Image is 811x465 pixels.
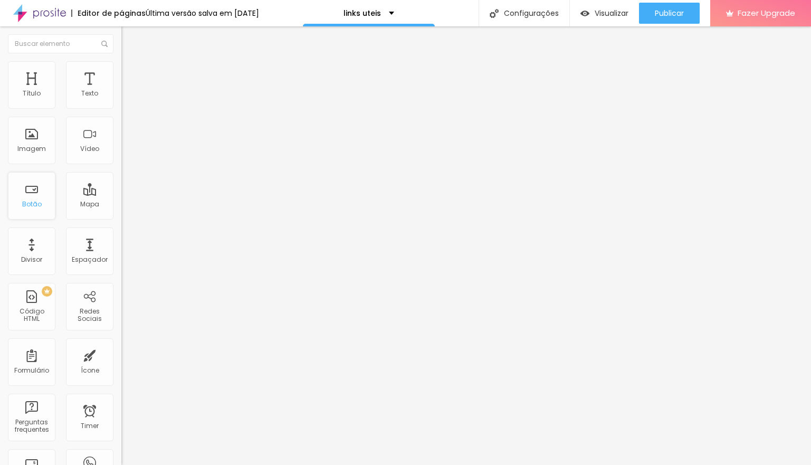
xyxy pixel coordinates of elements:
[72,256,108,263] div: Espaçador
[580,9,589,18] img: view-1.svg
[121,26,811,465] iframe: Editor
[11,308,52,323] div: Código HTML
[23,90,41,97] div: Título
[101,41,108,47] img: Icone
[738,8,795,17] span: Fazer Upgrade
[490,9,499,18] img: Icone
[146,10,259,17] div: Última versão salva em [DATE]
[71,10,146,17] div: Editor de páginas
[80,145,99,153] div: Vídeo
[22,201,42,208] div: Botão
[344,10,381,17] p: links uteis
[81,90,98,97] div: Texto
[595,9,628,17] span: Visualizar
[11,419,52,434] div: Perguntas frequentes
[81,367,99,374] div: Ícone
[17,145,46,153] div: Imagem
[69,308,110,323] div: Redes Sociais
[655,9,684,17] span: Publicar
[639,3,700,24] button: Publicar
[14,367,49,374] div: Formulário
[21,256,42,263] div: Divisor
[8,34,113,53] input: Buscar elemento
[81,422,99,430] div: Timer
[80,201,99,208] div: Mapa
[570,3,639,24] button: Visualizar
